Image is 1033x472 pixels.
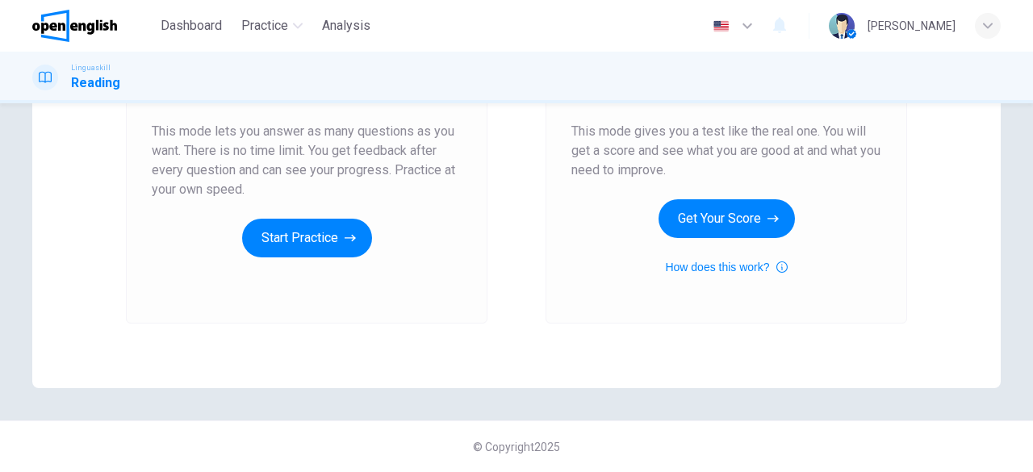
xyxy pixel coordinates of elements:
span: This mode gives you a test like the real one. You will get a score and see what you are good at a... [571,122,881,180]
a: OpenEnglish logo [32,10,154,42]
div: [PERSON_NAME] [868,16,956,36]
button: Analysis [316,11,377,40]
button: Dashboard [154,11,228,40]
span: Dashboard [161,16,222,36]
h1: Reading [71,73,120,93]
button: Start Practice [242,219,372,257]
span: Analysis [322,16,370,36]
span: Practice [241,16,288,36]
button: How does this work? [665,257,787,277]
span: This mode lets you answer as many questions as you want. There is no time limit. You get feedback... [152,122,462,199]
img: en [711,20,731,32]
img: OpenEnglish logo [32,10,117,42]
button: Get Your Score [659,199,795,238]
button: Practice [235,11,309,40]
img: Profile picture [829,13,855,39]
span: © Copyright 2025 [473,441,560,453]
span: Linguaskill [71,62,111,73]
